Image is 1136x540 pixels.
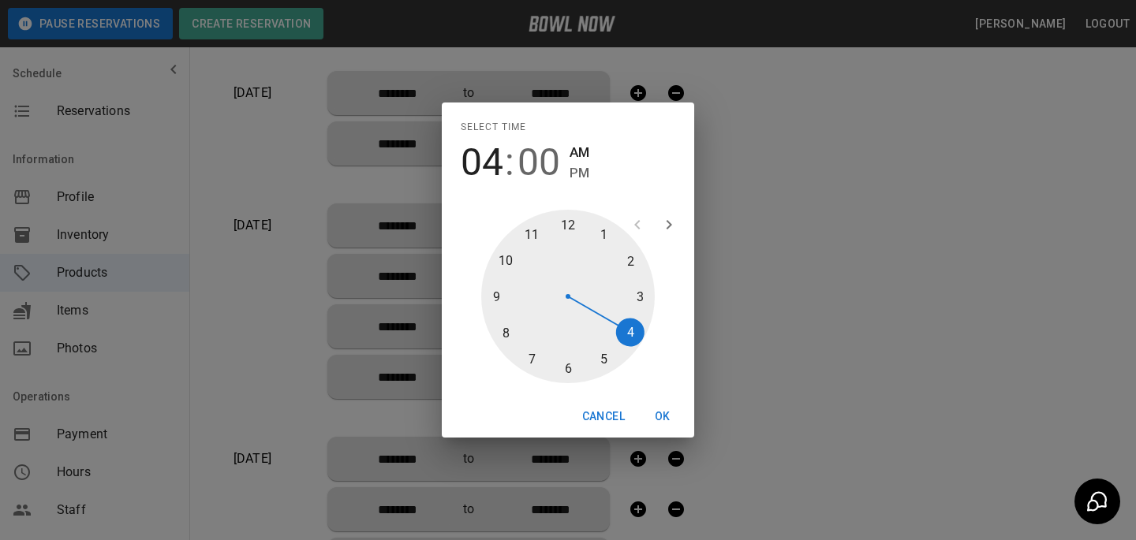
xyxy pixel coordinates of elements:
[576,402,631,431] button: Cancel
[637,402,688,431] button: OK
[505,140,514,184] span: :
[461,140,503,184] button: 04
[653,209,685,240] button: open next view
[518,140,560,184] button: 00
[461,115,526,140] span: Select time
[570,142,589,163] button: AM
[570,162,589,184] button: PM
